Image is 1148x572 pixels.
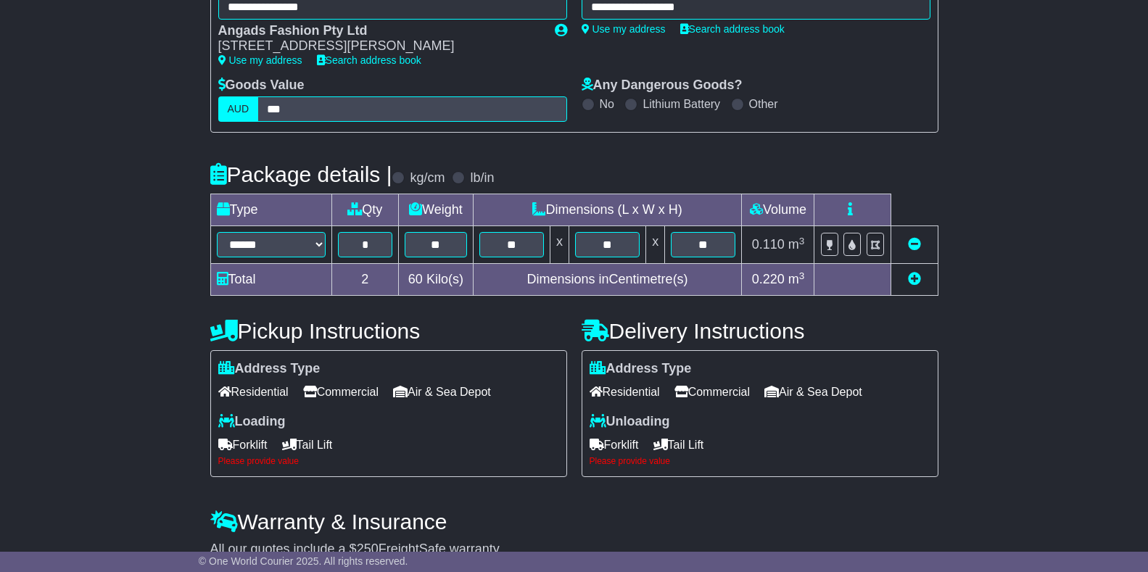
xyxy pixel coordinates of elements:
h4: Package details | [210,162,392,186]
h4: Warranty & Insurance [210,510,938,534]
div: [STREET_ADDRESS][PERSON_NAME] [218,38,540,54]
span: Air & Sea Depot [764,381,862,403]
label: Address Type [218,361,321,377]
td: Weight [399,194,474,226]
td: x [646,226,665,264]
span: Tail Lift [653,434,704,456]
td: Total [210,264,331,296]
h4: Pickup Instructions [210,319,567,343]
label: Any Dangerous Goods? [582,78,743,94]
span: 0.220 [752,272,785,286]
label: Lithium Battery [643,97,720,111]
span: Commercial [303,381,379,403]
td: x [550,226,569,264]
td: Dimensions (L x W x H) [473,194,742,226]
span: m [788,272,805,286]
div: Please provide value [218,456,559,466]
div: Angads Fashion Pty Ltd [218,23,540,39]
label: No [600,97,614,111]
span: 60 [408,272,423,286]
sup: 3 [799,236,805,246]
h4: Delivery Instructions [582,319,938,343]
span: Forklift [218,434,268,456]
a: Search address book [680,23,785,35]
div: Please provide value [590,456,930,466]
span: Residential [218,381,289,403]
div: All our quotes include a $ FreightSafe warranty. [210,542,938,558]
td: Type [210,194,331,226]
label: lb/in [470,170,494,186]
a: Add new item [908,272,921,286]
span: Tail Lift [282,434,333,456]
span: © One World Courier 2025. All rights reserved. [199,555,408,567]
span: Air & Sea Depot [393,381,491,403]
a: Use my address [218,54,302,66]
a: Remove this item [908,237,921,252]
td: Dimensions in Centimetre(s) [473,264,742,296]
td: Qty [331,194,399,226]
label: Goods Value [218,78,305,94]
span: Forklift [590,434,639,456]
label: Loading [218,414,286,430]
label: kg/cm [410,170,445,186]
label: Other [749,97,778,111]
td: Kilo(s) [399,264,474,296]
span: Residential [590,381,660,403]
td: Volume [742,194,814,226]
span: Commercial [674,381,750,403]
label: Address Type [590,361,692,377]
a: Use my address [582,23,666,35]
span: 0.110 [752,237,785,252]
span: 250 [357,542,379,556]
sup: 3 [799,270,805,281]
label: AUD [218,96,259,122]
a: Search address book [317,54,421,66]
td: 2 [331,264,399,296]
label: Unloading [590,414,670,430]
span: m [788,237,805,252]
